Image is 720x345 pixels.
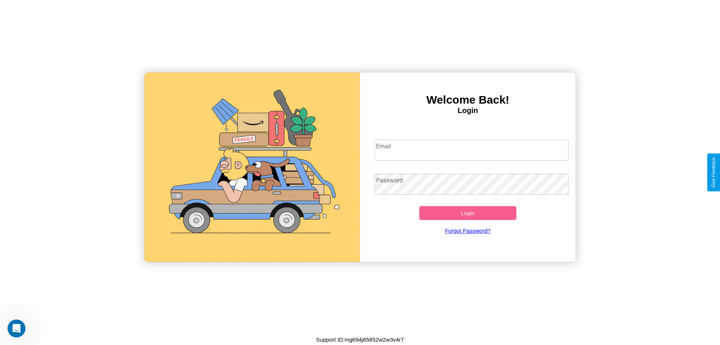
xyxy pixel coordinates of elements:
div: Give Feedback [711,157,716,188]
h4: Login [360,106,576,115]
p: Support ID: mg694j65852w2w3v4r7 [316,334,404,345]
button: Login [419,206,516,220]
a: Forgot Password? [371,220,565,241]
iframe: Intercom live chat [7,319,25,337]
h3: Welcome Back! [360,93,576,106]
img: gif [144,72,360,262]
